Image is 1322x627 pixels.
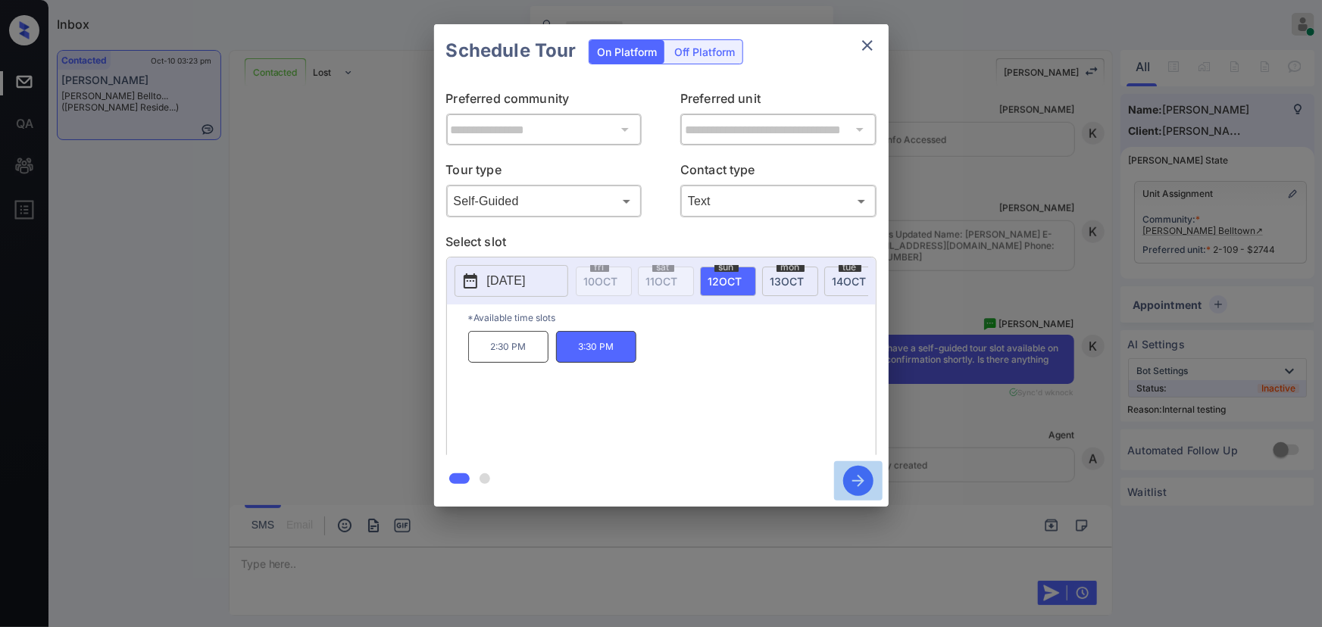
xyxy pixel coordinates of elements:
span: sun [714,263,739,272]
span: mon [777,263,805,272]
span: 13 OCT [770,275,805,288]
div: Self-Guided [450,189,639,214]
p: Preferred community [446,89,642,114]
span: tue [839,263,861,272]
div: date-select [824,267,880,296]
span: 14 OCT [833,275,867,288]
div: date-select [762,267,818,296]
p: Preferred unit [680,89,877,114]
p: [DATE] [487,272,526,290]
span: 12 OCT [708,275,742,288]
div: date-select [700,267,756,296]
p: 3:30 PM [556,331,636,363]
div: Text [684,189,873,214]
button: [DATE] [455,265,568,297]
p: Select slot [446,232,877,257]
button: btn-next [834,461,883,501]
p: *Available time slots [468,304,876,331]
p: 2:30 PM [468,331,548,363]
button: close [852,30,883,61]
h2: Schedule Tour [434,24,589,77]
div: On Platform [589,40,664,64]
p: Tour type [446,161,642,185]
p: Contact type [680,161,877,185]
div: Off Platform [667,40,742,64]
